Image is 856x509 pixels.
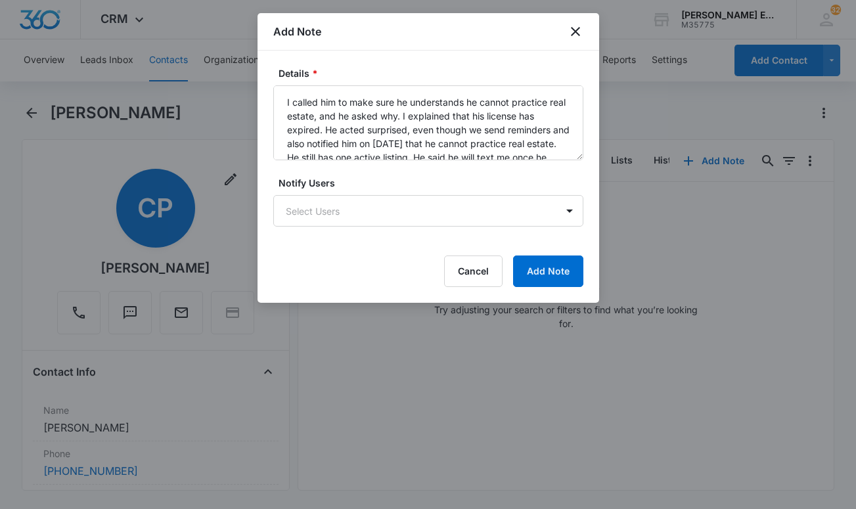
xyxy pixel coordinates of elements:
button: close [568,24,583,39]
textarea: I called him to make sure he understands he cannot practice real estate, and he asked why. I expl... [273,85,583,160]
button: Add Note [513,255,583,287]
button: Cancel [444,255,503,287]
label: Notify Users [279,176,589,190]
h1: Add Note [273,24,321,39]
label: Details [279,66,589,80]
